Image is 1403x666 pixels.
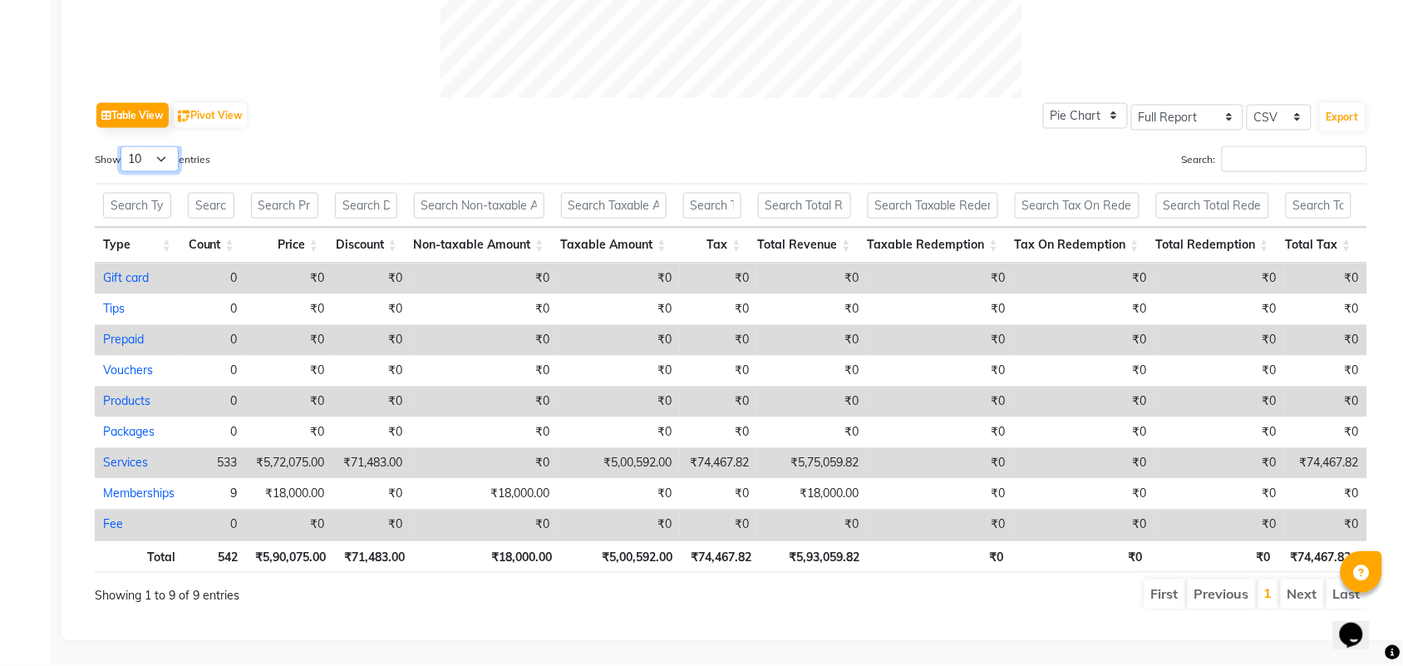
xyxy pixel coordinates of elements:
[174,103,247,128] button: Pivot View
[243,228,327,264] th: Price: activate to sort column ascending
[1285,264,1367,294] td: ₹0
[680,417,757,448] td: ₹0
[867,479,1014,510] td: ₹0
[103,425,155,440] a: Packages
[183,448,245,479] td: 533
[553,228,675,264] th: Taxable Amount: activate to sort column ascending
[680,264,757,294] td: ₹0
[411,479,558,510] td: ₹18,000.00
[245,325,332,356] td: ₹0
[184,540,247,573] th: 542
[332,417,411,448] td: ₹0
[183,387,245,417] td: 0
[1222,146,1367,172] input: Search:
[1285,510,1367,540] td: ₹0
[1012,540,1151,573] th: ₹0
[327,228,406,264] th: Discount: activate to sort column ascending
[558,417,680,448] td: ₹0
[103,333,144,348] a: Prepaid
[183,325,245,356] td: 0
[332,294,411,325] td: ₹0
[1015,193,1140,219] input: Search Tax On Redemption
[675,228,750,264] th: Tax: activate to sort column ascending
[411,448,558,479] td: ₹0
[1320,103,1366,131] button: Export
[1285,387,1367,417] td: ₹0
[95,146,210,172] label: Show entries
[178,111,190,123] img: pivot.png
[558,294,680,325] td: ₹0
[95,540,184,573] th: Total
[558,448,680,479] td: ₹5,00,592.00
[867,417,1014,448] td: ₹0
[682,540,760,573] th: ₹74,467.82
[757,448,867,479] td: ₹5,75,059.82
[251,193,318,219] input: Search Price
[411,264,558,294] td: ₹0
[1182,146,1367,172] label: Search:
[188,193,234,219] input: Search Count
[867,387,1014,417] td: ₹0
[332,479,411,510] td: ₹0
[1155,294,1285,325] td: ₹0
[411,325,558,356] td: ₹0
[245,448,332,479] td: ₹5,72,075.00
[1007,228,1148,264] th: Tax On Redemption: activate to sort column ascending
[1014,479,1155,510] td: ₹0
[183,479,245,510] td: 9
[680,448,757,479] td: ₹74,467.82
[561,193,667,219] input: Search Taxable Amount
[411,294,558,325] td: ₹0
[1155,356,1285,387] td: ₹0
[1156,193,1269,219] input: Search Total Redemption
[683,193,741,219] input: Search Tax
[332,510,411,540] td: ₹0
[1286,193,1351,219] input: Search Total Tax
[757,264,867,294] td: ₹0
[245,417,332,448] td: ₹0
[103,193,171,219] input: Search Type
[1014,448,1155,479] td: ₹0
[757,294,867,325] td: ₹0
[103,271,149,286] a: Gift card
[1285,448,1367,479] td: ₹74,467.82
[95,228,180,264] th: Type: activate to sort column ascending
[332,325,411,356] td: ₹0
[680,325,757,356] td: ₹0
[335,540,414,573] th: ₹71,483.00
[332,448,411,479] td: ₹71,483.00
[103,486,175,501] a: Memberships
[757,479,867,510] td: ₹18,000.00
[245,510,332,540] td: ₹0
[1014,356,1155,387] td: ₹0
[750,228,859,264] th: Total Revenue: activate to sort column ascending
[1014,417,1155,448] td: ₹0
[411,510,558,540] td: ₹0
[558,264,680,294] td: ₹0
[180,228,243,264] th: Count: activate to sort column ascending
[1285,325,1367,356] td: ₹0
[121,146,179,172] select: Showentries
[1279,540,1360,573] th: ₹74,467.82
[1285,479,1367,510] td: ₹0
[868,540,1012,573] th: ₹0
[867,264,1014,294] td: ₹0
[411,356,558,387] td: ₹0
[868,193,998,219] input: Search Taxable Redemption
[558,387,680,417] td: ₹0
[332,356,411,387] td: ₹0
[1155,510,1285,540] td: ₹0
[406,228,553,264] th: Non-taxable Amount: activate to sort column ascending
[867,294,1014,325] td: ₹0
[558,356,680,387] td: ₹0
[1277,228,1360,264] th: Total Tax: activate to sort column ascending
[558,479,680,510] td: ₹0
[183,294,245,325] td: 0
[103,517,123,532] a: Fee
[1285,356,1367,387] td: ₹0
[558,325,680,356] td: ₹0
[245,356,332,387] td: ₹0
[680,479,757,510] td: ₹0
[183,510,245,540] td: 0
[1014,294,1155,325] td: ₹0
